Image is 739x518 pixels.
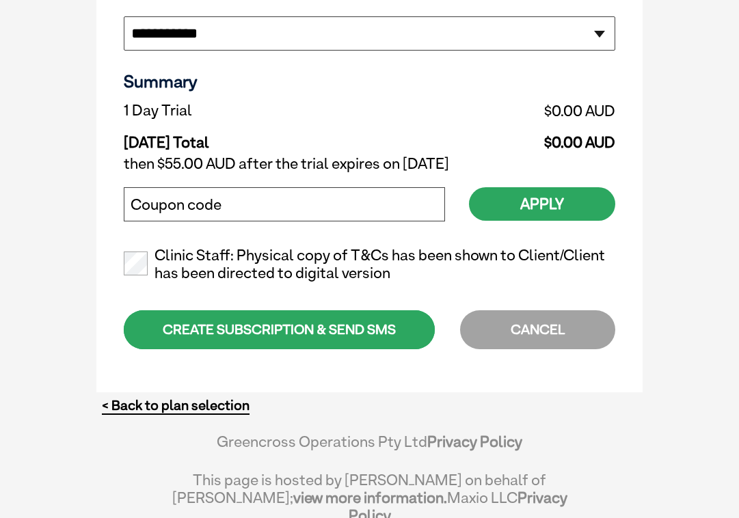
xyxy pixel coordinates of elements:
[102,397,250,414] a: < Back to plan selection
[124,251,148,275] input: Clinic Staff: Physical copy of T&Cs has been shown to Client/Client has been directed to digital ...
[124,123,391,152] td: [DATE] Total
[293,489,447,506] a: view more information.
[172,433,567,464] div: Greencross Operations Pty Ltd
[124,310,435,349] div: CREATE SUBSCRIPTION & SEND SMS
[427,433,522,450] a: Privacy Policy
[391,98,615,123] td: $0.00 AUD
[131,196,221,214] label: Coupon code
[124,152,615,176] td: then $55.00 AUD after the trial expires on [DATE]
[124,247,615,282] label: Clinic Staff: Physical copy of T&Cs has been shown to Client/Client has been directed to digital ...
[124,71,615,92] h3: Summary
[124,98,391,123] td: 1 Day Trial
[460,310,615,349] div: CANCEL
[469,187,615,221] button: Apply
[391,123,615,152] td: $0.00 AUD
